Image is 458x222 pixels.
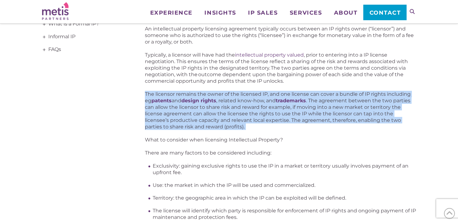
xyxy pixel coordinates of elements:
a: Informal IP [42,30,126,43]
img: Metis Partners [42,2,69,20]
span: Insights [204,10,236,16]
li: Territory: the geographic area in which the IP can be exploited will be defined. [153,195,416,201]
span: + [41,31,48,43]
span: IP Sales [248,10,278,16]
a: design rights [181,98,216,104]
p: What to consider when licensing Intellectual Property? [145,136,416,143]
p: The licensor remains the owner of the licensed IP, and one license can cover a bundle of IP right... [145,91,416,130]
span: Back to Top [444,208,455,219]
p: An intellectual property licensing agreement typically occurs between an IP rights owner (“licens... [145,25,416,45]
a: What is a Formal IP? [42,18,126,30]
a: intellectual property valued [235,52,304,58]
a: patents [151,98,172,104]
li: Exclusivity: gaining exclusive rights to use the IP in a market or territory usually involves pay... [153,163,416,176]
span: About [334,10,358,16]
p: There are many factors to be considered including: [145,150,416,156]
a: trademarks [276,98,306,104]
p: Typically, a licensor will have had the , prior to entering into a IP license negotiation. This e... [145,52,416,84]
li: Use: the market in which the IP will be used and commercialized. [153,182,416,188]
span: Contact [370,10,401,16]
span: + [41,44,48,56]
a: FAQs [42,43,126,56]
span: + [41,18,48,30]
span: Services [290,10,322,16]
span: Experience [150,10,193,16]
li: The license will identify which party is responsible for enforcement of IP rights and ongoing pay... [153,207,416,220]
a: Contact [363,5,407,20]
